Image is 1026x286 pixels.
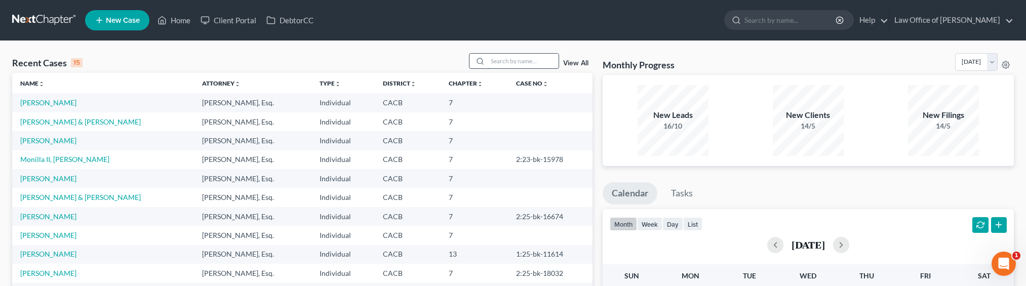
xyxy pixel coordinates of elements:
[194,207,311,226] td: [PERSON_NAME], Esq.
[542,81,548,87] i: unfold_more
[311,226,375,244] td: Individual
[194,245,311,264] td: [PERSON_NAME], Esq.
[375,226,441,244] td: CACB
[992,252,1016,276] iframe: Intercom live chat
[603,182,657,205] a: Calendar
[449,79,483,87] a: Chapterunfold_more
[854,11,888,29] a: Help
[477,81,483,87] i: unfold_more
[441,264,508,282] td: 7
[441,93,508,112] td: 7
[773,109,844,121] div: New Clients
[194,150,311,169] td: [PERSON_NAME], Esq.
[508,150,592,169] td: 2:23-bk-15978
[978,271,991,280] span: Sat
[638,109,708,121] div: New Leads
[12,57,83,69] div: Recent Cases
[20,136,76,145] a: [PERSON_NAME]
[662,182,702,205] a: Tasks
[508,207,592,226] td: 2:25-bk-16674
[261,11,319,29] a: DebtorCC
[375,188,441,207] td: CACB
[194,264,311,282] td: [PERSON_NAME], Esq.
[508,264,592,282] td: 2:25-bk-18032
[234,81,241,87] i: unfold_more
[662,217,683,231] button: day
[20,174,76,183] a: [PERSON_NAME]
[1012,252,1020,260] span: 1
[441,226,508,244] td: 7
[152,11,195,29] a: Home
[638,121,708,131] div: 16/10
[920,271,931,280] span: Fri
[106,17,140,24] span: New Case
[311,188,375,207] td: Individual
[792,239,825,250] h2: [DATE]
[603,59,675,71] h3: Monthly Progress
[859,271,874,280] span: Thu
[682,271,699,280] span: Mon
[441,169,508,188] td: 7
[20,79,45,87] a: Nameunfold_more
[20,117,141,126] a: [PERSON_NAME] & [PERSON_NAME]
[908,121,979,131] div: 14/5
[375,112,441,131] td: CACB
[194,226,311,244] td: [PERSON_NAME], Esq.
[744,11,837,29] input: Search by name...
[20,250,76,258] a: [PERSON_NAME]
[20,193,141,201] a: [PERSON_NAME] & [PERSON_NAME]
[773,121,844,131] div: 14/5
[889,11,1013,29] a: Law Office of [PERSON_NAME]
[375,264,441,282] td: CACB
[508,245,592,264] td: 1:25-bk-11614
[375,169,441,188] td: CACB
[20,155,109,164] a: Monilla II, [PERSON_NAME]
[311,169,375,188] td: Individual
[375,131,441,150] td: CACB
[311,207,375,226] td: Individual
[194,93,311,112] td: [PERSON_NAME], Esq.
[20,98,76,107] a: [PERSON_NAME]
[410,81,416,87] i: unfold_more
[441,150,508,169] td: 7
[441,245,508,264] td: 13
[20,269,76,277] a: [PERSON_NAME]
[375,245,441,264] td: CACB
[38,81,45,87] i: unfold_more
[683,217,702,231] button: list
[194,131,311,150] td: [PERSON_NAME], Esq.
[375,207,441,226] td: CACB
[563,60,588,67] a: View All
[516,79,548,87] a: Case Nounfold_more
[194,112,311,131] td: [PERSON_NAME], Esq.
[383,79,416,87] a: Districtunfold_more
[195,11,261,29] a: Client Portal
[624,271,639,280] span: Sun
[743,271,756,280] span: Tue
[311,93,375,112] td: Individual
[375,93,441,112] td: CACB
[441,188,508,207] td: 7
[20,231,76,239] a: [PERSON_NAME]
[320,79,341,87] a: Typeunfold_more
[908,109,979,121] div: New Filings
[311,112,375,131] td: Individual
[202,79,241,87] a: Attorneyunfold_more
[610,217,637,231] button: month
[441,131,508,150] td: 7
[441,112,508,131] td: 7
[71,58,83,67] div: 15
[20,212,76,221] a: [PERSON_NAME]
[375,150,441,169] td: CACB
[488,54,559,68] input: Search by name...
[800,271,816,280] span: Wed
[335,81,341,87] i: unfold_more
[194,188,311,207] td: [PERSON_NAME], Esq.
[637,217,662,231] button: week
[311,245,375,264] td: Individual
[311,264,375,282] td: Individual
[311,150,375,169] td: Individual
[311,131,375,150] td: Individual
[194,169,311,188] td: [PERSON_NAME], Esq.
[441,207,508,226] td: 7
